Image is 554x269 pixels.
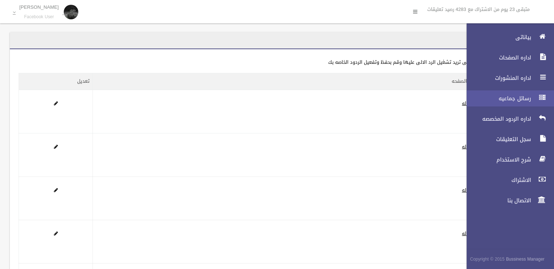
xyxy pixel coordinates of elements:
[460,70,554,86] a: اداره المنشورات
[506,255,545,263] strong: Bussiness Manager
[54,229,58,238] a: Edit
[470,255,504,263] span: Copyright © 2015
[460,90,554,106] a: رسائل جماعيه
[19,4,59,10] p: [PERSON_NAME]
[54,186,58,195] a: Edit
[460,29,554,45] a: بياناتى
[54,142,58,151] a: Edit
[460,176,533,184] span: الاشتراك
[93,73,480,90] th: حاله الصفحه
[19,14,59,20] small: Facebook User
[460,50,554,66] a: اداره الصفحات
[460,152,554,168] a: شرح الاستخدام
[460,54,533,61] span: اداره الصفحات
[19,73,93,90] th: تعديل
[460,95,533,102] span: رسائل جماعيه
[460,74,533,82] span: اداره المنشورات
[460,111,554,127] a: اداره الردود المخصصه
[462,142,474,151] a: فعاله
[460,192,554,208] a: الاتصال بنا
[460,136,533,143] span: سجل التعليقات
[460,197,533,204] span: الاتصال بنا
[462,229,474,238] a: فعاله
[19,58,512,67] div: اضغط على الصفحه التى تريد تشغيل الرد الالى عليها وقم بحفظ وتفعيل الردود الخاصه بك
[460,131,554,147] a: سجل التعليقات
[460,172,554,188] a: الاشتراك
[460,115,533,122] span: اداره الردود المخصصه
[460,156,533,163] span: شرح الاستخدام
[54,99,58,108] a: Edit
[462,99,474,108] a: فعاله
[460,34,533,41] span: بياناتى
[462,186,474,195] a: فعاله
